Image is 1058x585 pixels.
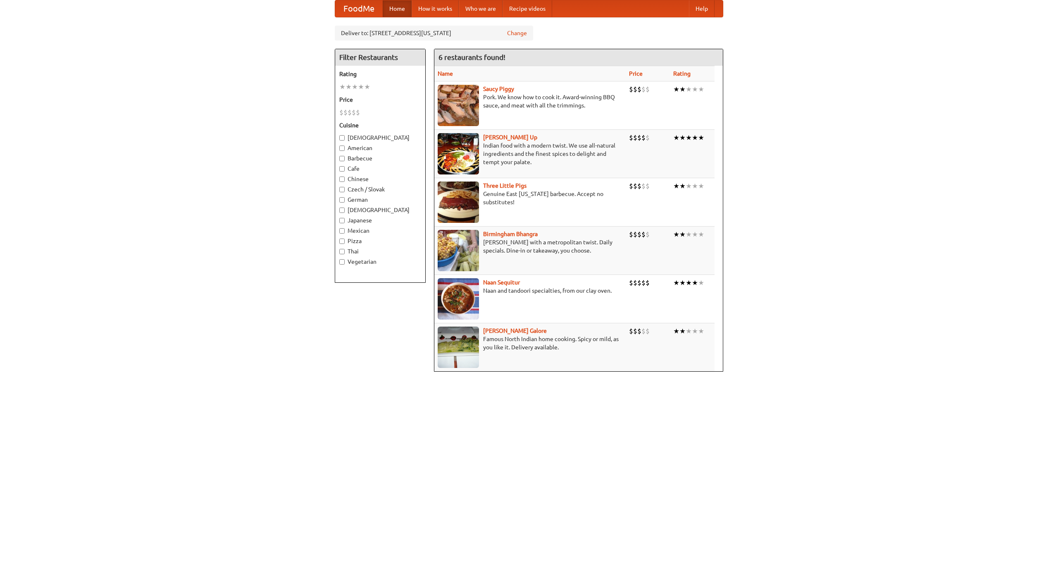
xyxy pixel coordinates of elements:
[339,108,343,117] li: $
[679,327,686,336] li: ★
[698,133,704,142] li: ★
[673,133,679,142] li: ★
[692,133,698,142] li: ★
[483,279,520,286] a: Naan Sequitur
[339,197,345,203] input: German
[352,108,356,117] li: $
[637,133,641,142] li: $
[698,230,704,239] li: ★
[641,230,646,239] li: $
[339,185,421,193] label: Czech / Slovak
[686,327,692,336] li: ★
[507,29,527,37] a: Change
[438,230,479,271] img: bhangra.jpg
[438,181,479,223] img: littlepigs.jpg
[692,278,698,287] li: ★
[438,70,453,77] a: Name
[641,181,646,191] li: $
[646,133,650,142] li: $
[339,70,421,78] h5: Rating
[339,227,421,235] label: Mexican
[339,146,345,151] input: American
[686,230,692,239] li: ★
[673,181,679,191] li: ★
[641,85,646,94] li: $
[438,93,622,110] p: Pork. We know how to cook it. Award-winning BBQ sauce, and meat with all the trimmings.
[629,85,633,94] li: $
[698,278,704,287] li: ★
[339,258,421,266] label: Vegetarian
[459,0,503,17] a: Who we are
[483,134,537,141] a: [PERSON_NAME] Up
[483,231,538,237] a: Birmingham Bhangra
[673,230,679,239] li: ★
[339,239,345,244] input: Pizza
[339,135,345,141] input: [DEMOGRAPHIC_DATA]
[339,259,345,265] input: Vegetarian
[679,278,686,287] li: ★
[503,0,552,17] a: Recipe videos
[339,216,421,224] label: Japanese
[633,133,637,142] li: $
[438,133,479,174] img: curryup.jpg
[641,133,646,142] li: $
[686,181,692,191] li: ★
[692,327,698,336] li: ★
[646,230,650,239] li: $
[679,85,686,94] li: ★
[346,82,352,91] li: ★
[339,175,421,183] label: Chinese
[673,85,679,94] li: ★
[686,133,692,142] li: ★
[412,0,459,17] a: How it works
[356,108,360,117] li: $
[339,121,421,129] h5: Cuisine
[483,86,514,92] a: Saucy Piggy
[335,49,425,66] h4: Filter Restaurants
[641,278,646,287] li: $
[633,181,637,191] li: $
[692,85,698,94] li: ★
[483,182,527,189] a: Three Little Pigs
[339,177,345,182] input: Chinese
[438,287,622,295] p: Naan and tandoori specialties, from our clay oven.
[383,0,412,17] a: Home
[629,278,633,287] li: $
[339,82,346,91] li: ★
[629,327,633,336] li: $
[646,181,650,191] li: $
[633,327,637,336] li: $
[629,133,633,142] li: $
[348,108,352,117] li: $
[637,327,641,336] li: $
[698,181,704,191] li: ★
[343,108,348,117] li: $
[679,230,686,239] li: ★
[673,327,679,336] li: ★
[641,327,646,336] li: $
[692,230,698,239] li: ★
[339,218,345,223] input: Japanese
[689,0,715,17] a: Help
[339,206,421,214] label: [DEMOGRAPHIC_DATA]
[358,82,364,91] li: ★
[633,278,637,287] li: $
[646,85,650,94] li: $
[339,237,421,245] label: Pizza
[629,70,643,77] a: Price
[339,165,421,173] label: Cafe
[686,278,692,287] li: ★
[339,96,421,104] h5: Price
[637,230,641,239] li: $
[692,181,698,191] li: ★
[352,82,358,91] li: ★
[483,327,547,334] b: [PERSON_NAME] Galore
[438,85,479,126] img: saucy.jpg
[673,278,679,287] li: ★
[698,327,704,336] li: ★
[673,70,691,77] a: Rating
[698,85,704,94] li: ★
